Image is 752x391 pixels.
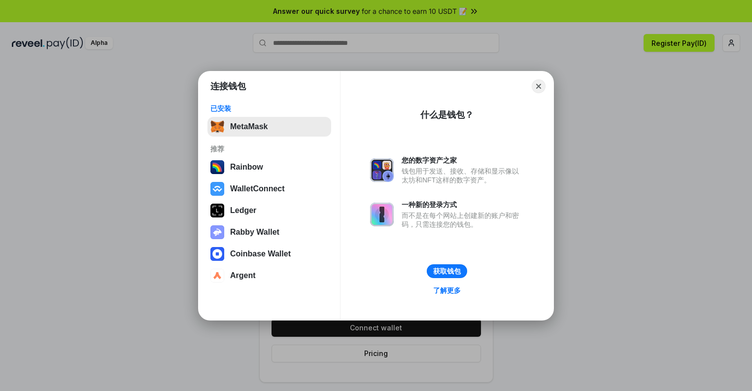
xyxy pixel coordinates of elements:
h1: 连接钱包 [210,80,246,92]
img: svg+xml,%3Csvg%20xmlns%3D%22http%3A%2F%2Fwww.w3.org%2F2000%2Fsvg%22%20fill%3D%22none%22%20viewBox... [210,225,224,239]
div: Argent [230,271,256,280]
div: 获取钱包 [433,267,461,276]
div: MetaMask [230,122,268,131]
div: 了解更多 [433,286,461,295]
button: MetaMask [207,117,331,137]
img: svg+xml,%3Csvg%20xmlns%3D%22http%3A%2F%2Fwww.w3.org%2F2000%2Fsvg%22%20width%3D%2228%22%20height%3... [210,204,224,217]
img: svg+xml,%3Csvg%20width%3D%2228%22%20height%3D%2228%22%20viewBox%3D%220%200%2028%2028%22%20fill%3D... [210,247,224,261]
img: svg+xml,%3Csvg%20xmlns%3D%22http%3A%2F%2Fwww.w3.org%2F2000%2Fsvg%22%20fill%3D%22none%22%20viewBox... [370,203,394,226]
div: Rainbow [230,163,263,172]
a: 了解更多 [427,284,467,297]
div: 您的数字资产之家 [402,156,524,165]
div: 一种新的登录方式 [402,200,524,209]
button: WalletConnect [207,179,331,199]
div: 推荐 [210,144,328,153]
div: 钱包用于发送、接收、存储和显示像以太坊和NFT这样的数字资产。 [402,167,524,184]
button: 获取钱包 [427,264,467,278]
div: Coinbase Wallet [230,249,291,258]
div: Rabby Wallet [230,228,279,237]
button: Rabby Wallet [207,222,331,242]
img: svg+xml,%3Csvg%20fill%3D%22none%22%20height%3D%2233%22%20viewBox%3D%220%200%2035%2033%22%20width%... [210,120,224,134]
div: 而不是在每个网站上创建新的账户和密码，只需连接您的钱包。 [402,211,524,229]
button: Argent [207,266,331,285]
button: Coinbase Wallet [207,244,331,264]
button: Close [532,79,546,93]
div: 已安装 [210,104,328,113]
img: svg+xml,%3Csvg%20width%3D%2228%22%20height%3D%2228%22%20viewBox%3D%220%200%2028%2028%22%20fill%3D... [210,182,224,196]
button: Rainbow [207,157,331,177]
img: svg+xml,%3Csvg%20xmlns%3D%22http%3A%2F%2Fwww.w3.org%2F2000%2Fsvg%22%20fill%3D%22none%22%20viewBox... [370,158,394,182]
div: Ledger [230,206,256,215]
img: svg+xml,%3Csvg%20width%3D%2228%22%20height%3D%2228%22%20viewBox%3D%220%200%2028%2028%22%20fill%3D... [210,269,224,283]
img: svg+xml,%3Csvg%20width%3D%22120%22%20height%3D%22120%22%20viewBox%3D%220%200%20120%20120%22%20fil... [210,160,224,174]
div: 什么是钱包？ [420,109,474,121]
div: WalletConnect [230,184,285,193]
button: Ledger [207,201,331,220]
